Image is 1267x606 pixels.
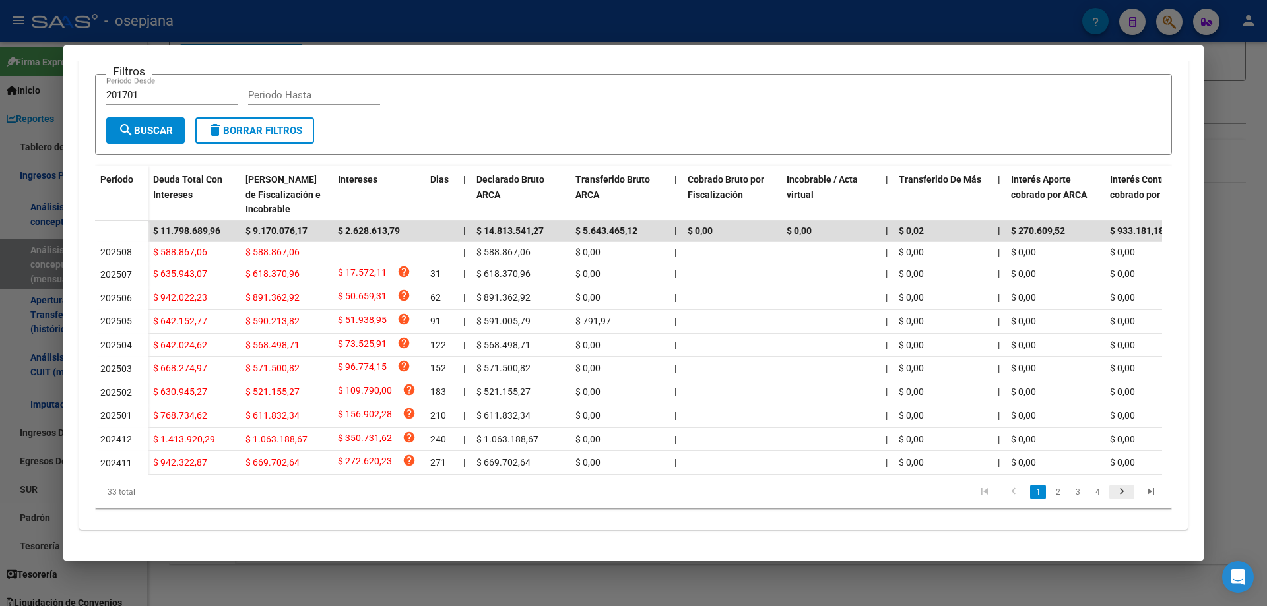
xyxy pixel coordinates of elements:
i: help [403,407,416,420]
span: $ 668.274,97 [153,363,207,373]
span: $ 9.170.076,17 [245,226,308,236]
datatable-header-cell: Cobrado Bruto por Fiscalización [682,166,781,224]
span: 122 [430,340,446,350]
span: $ 0,00 [575,340,601,350]
li: page 1 [1028,481,1048,503]
span: $ 0,00 [1011,363,1036,373]
span: $ 933.181,18 [1110,226,1164,236]
span: | [463,434,465,444]
span: 202504 [100,340,132,350]
span: | [674,434,676,444]
span: $ 0,00 [1110,340,1135,350]
span: $ 14.813.541,27 [476,226,544,236]
span: 62 [430,292,441,303]
span: $ 272.620,23 [338,454,392,471]
span: $ 0,00 [1011,410,1036,421]
span: | [674,226,677,236]
span: | [463,410,465,421]
span: | [998,457,1000,468]
datatable-header-cell: | [458,166,471,224]
span: $ 791,97 [575,316,611,326]
span: | [463,226,466,236]
li: page 2 [1048,481,1068,503]
span: $ 891.362,92 [476,292,531,303]
span: $ 0,00 [575,434,601,444]
span: 31 [430,268,441,279]
span: $ 571.500,82 [476,363,531,373]
span: 152 [430,363,446,373]
span: Cobrado Bruto por Fiscalización [688,174,764,200]
span: $ 942.322,87 [153,457,207,468]
datatable-header-cell: | [669,166,682,224]
span: $ 1.413.920,29 [153,434,215,444]
span: Deuda Total Con Intereses [153,174,222,200]
span: Incobrable / Acta virtual [787,174,858,200]
span: | [886,386,888,397]
span: | [998,340,1000,350]
span: | [674,340,676,350]
span: $ 0,00 [899,268,924,279]
span: $ 0,00 [1011,292,1036,303]
span: $ 2.628.613,79 [338,226,400,236]
span: $ 669.702,64 [476,457,531,468]
span: $ 73.525,91 [338,336,387,354]
span: | [463,316,465,326]
span: $ 0,00 [1110,363,1135,373]
button: Borrar Filtros [195,117,314,144]
span: Transferido De Más [899,174,981,185]
span: | [998,434,1000,444]
span: Borrar Filtros [207,125,302,136]
span: $ 611.832,34 [476,410,531,421]
span: | [886,292,888,303]
span: | [998,226,1000,236]
span: $ 635.943,07 [153,268,207,279]
span: | [674,457,676,468]
span: $ 0,00 [1011,316,1036,326]
span: $ 568.498,71 [245,340,300,350]
span: Buscar [118,125,173,136]
span: $ 0,00 [899,363,924,373]
datatable-header-cell: Período [95,166,148,221]
span: $ 270.609,52 [1011,226,1065,236]
span: Intereses [338,174,377,185]
span: $ 942.022,23 [153,292,207,303]
span: $ 0,00 [899,457,924,468]
span: Declarado Bruto ARCA [476,174,544,200]
span: $ 571.500,82 [245,363,300,373]
span: $ 0,00 [688,226,713,236]
span: | [674,316,676,326]
span: [PERSON_NAME] de Fiscalización e Incobrable [245,174,321,215]
span: $ 0,00 [1011,268,1036,279]
span: $ 0,00 [787,226,812,236]
span: $ 0,00 [1011,434,1036,444]
i: help [403,383,416,396]
span: $ 0,00 [1011,457,1036,468]
span: $ 0,00 [575,457,601,468]
datatable-header-cell: Incobrable / Acta virtual [781,166,880,224]
span: $ 588.867,06 [245,247,300,257]
span: $ 618.370,96 [245,268,300,279]
span: | [674,247,676,257]
li: page 3 [1068,481,1088,503]
span: $ 0,00 [899,386,924,397]
a: 2 [1050,485,1066,499]
span: | [998,268,1000,279]
a: go to next page [1109,485,1134,499]
span: | [998,174,1000,185]
i: help [403,431,416,444]
span: $ 591.005,79 [476,316,531,326]
span: | [886,410,888,421]
span: $ 17.572,11 [338,265,387,283]
button: Buscar [106,117,185,144]
span: $ 0,00 [575,268,601,279]
span: $ 0,00 [1011,247,1036,257]
span: $ 0,00 [899,434,924,444]
datatable-header-cell: Interés Contribución cobrado por ARCA [1105,166,1204,224]
span: | [886,340,888,350]
span: $ 156.902,28 [338,407,392,425]
span: | [886,226,888,236]
span: | [463,386,465,397]
span: | [886,434,888,444]
span: | [674,268,676,279]
span: | [674,292,676,303]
